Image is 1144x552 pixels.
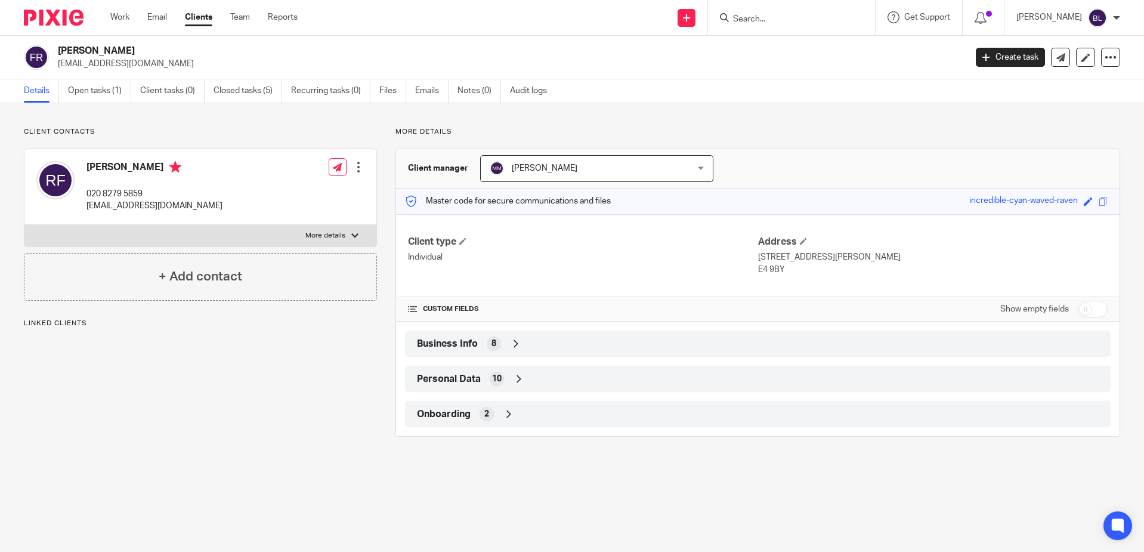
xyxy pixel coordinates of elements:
[185,11,212,23] a: Clients
[24,10,84,26] img: Pixie
[24,45,49,70] img: svg%3E
[758,251,1108,263] p: [STREET_ADDRESS][PERSON_NAME]
[395,127,1120,137] p: More details
[24,79,59,103] a: Details
[415,79,449,103] a: Emails
[976,48,1045,67] a: Create task
[140,79,205,103] a: Client tasks (0)
[904,13,950,21] span: Get Support
[1016,11,1082,23] p: [PERSON_NAME]
[405,195,611,207] p: Master code for secure communications and files
[36,161,75,199] img: svg%3E
[408,236,757,248] h4: Client type
[1000,303,1069,315] label: Show empty fields
[758,264,1108,276] p: E4 9BY
[169,161,181,173] i: Primary
[510,79,556,103] a: Audit logs
[417,408,471,421] span: Onboarding
[492,373,502,385] span: 10
[758,236,1108,248] h4: Address
[491,338,496,350] span: 8
[159,267,242,286] h4: + Add contact
[291,79,370,103] a: Recurring tasks (0)
[408,304,757,314] h4: CUSTOM FIELDS
[86,200,222,212] p: [EMAIL_ADDRESS][DOMAIN_NAME]
[24,127,377,137] p: Client contacts
[732,14,839,25] input: Search
[1088,8,1107,27] img: svg%3E
[58,58,958,70] p: [EMAIL_ADDRESS][DOMAIN_NAME]
[484,408,489,420] span: 2
[417,373,481,386] span: Personal Data
[86,161,222,176] h4: [PERSON_NAME]
[86,188,222,200] p: 020 8279 5859
[379,79,406,103] a: Files
[214,79,282,103] a: Closed tasks (5)
[268,11,298,23] a: Reports
[24,319,377,328] p: Linked clients
[408,162,468,174] h3: Client manager
[68,79,131,103] a: Open tasks (1)
[417,338,478,350] span: Business Info
[490,161,504,175] img: svg%3E
[512,164,577,172] span: [PERSON_NAME]
[110,11,129,23] a: Work
[147,11,167,23] a: Email
[969,195,1078,208] div: incredible-cyan-waved-raven
[58,45,778,57] h2: [PERSON_NAME]
[305,231,345,240] p: More details
[457,79,501,103] a: Notes (0)
[230,11,250,23] a: Team
[408,251,757,263] p: Individual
